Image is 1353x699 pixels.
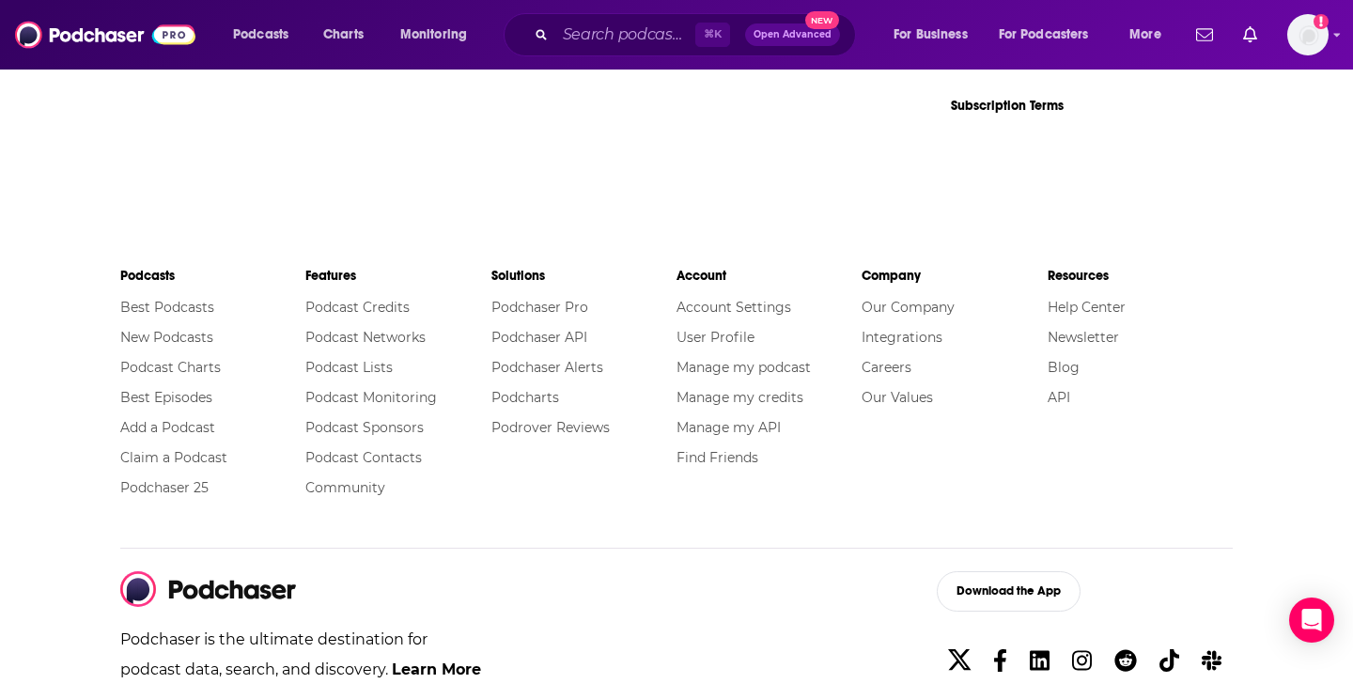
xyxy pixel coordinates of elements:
[1048,329,1119,346] a: Newsletter
[1048,359,1080,376] a: Blog
[1289,598,1334,643] div: Open Intercom Messenger
[120,389,212,406] a: Best Episodes
[491,329,587,346] a: Podchaser API
[305,359,393,376] a: Podcast Lists
[676,449,758,466] a: Find Friends
[1314,14,1329,29] svg: Add a profile image
[754,30,832,39] span: Open Advanced
[233,22,288,48] span: Podcasts
[1022,640,1057,682] a: Linkedin
[941,640,978,682] a: X/Twitter
[862,259,1047,292] li: Company
[937,571,1081,612] button: Download the App
[323,22,364,48] span: Charts
[1236,19,1265,51] a: Show notifications dropdown
[400,22,467,48] span: Monitoring
[120,359,221,376] a: Podcast Charts
[305,449,422,466] a: Podcast Contacts
[120,449,227,466] a: Claim a Podcast
[880,20,991,50] button: open menu
[15,17,195,53] img: Podchaser - Follow, Share and Rate Podcasts
[120,299,214,316] a: Best Podcasts
[1287,14,1329,55] button: Show profile menu
[676,419,781,436] a: Manage my API
[951,98,1064,114] a: Subscription Terms
[120,571,297,607] img: Podchaser - Follow, Share and Rate Podcasts
[1194,640,1229,682] a: Slack
[676,329,754,346] a: User Profile
[1116,20,1185,50] button: open menu
[387,20,491,50] button: open menu
[676,359,811,376] a: Manage my podcast
[491,419,610,436] a: Podrover Reviews
[491,359,603,376] a: Podchaser Alerts
[676,259,862,292] li: Account
[491,299,588,316] a: Podchaser Pro
[1048,299,1126,316] a: Help Center
[862,389,933,406] a: Our Values
[491,259,676,292] li: Solutions
[120,259,305,292] li: Podcasts
[305,479,385,496] a: Community
[1048,259,1233,292] li: Resources
[1048,389,1070,406] a: API
[745,23,840,46] button: Open AdvancedNew
[986,640,1015,682] a: Facebook
[311,20,375,50] a: Charts
[987,20,1116,50] button: open menu
[305,259,490,292] li: Features
[120,419,215,436] a: Add a Podcast
[1107,640,1144,682] a: Reddit
[521,13,874,56] div: Search podcasts, credits, & more...
[676,299,791,316] a: Account Settings
[695,23,730,47] span: ⌘ K
[120,329,213,346] a: New Podcasts
[1287,14,1329,55] img: User Profile
[305,329,426,346] a: Podcast Networks
[305,389,437,406] a: Podcast Monitoring
[1152,640,1187,682] a: TikTok
[805,11,839,29] span: New
[862,329,942,346] a: Integrations
[862,299,955,316] a: Our Company
[491,389,559,406] a: Podcharts
[220,20,313,50] button: open menu
[1065,640,1099,682] a: Instagram
[555,20,695,50] input: Search podcasts, credits, & more...
[305,419,424,436] a: Podcast Sponsors
[676,389,803,406] a: Manage my credits
[1129,22,1161,48] span: More
[1287,14,1329,55] span: Logged in as vickers
[999,22,1089,48] span: For Podcasters
[120,479,209,496] a: Podchaser 25
[894,22,968,48] span: For Business
[1189,19,1221,51] a: Show notifications dropdown
[862,359,911,376] a: Careers
[305,299,410,316] a: Podcast Credits
[392,660,481,678] a: Learn More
